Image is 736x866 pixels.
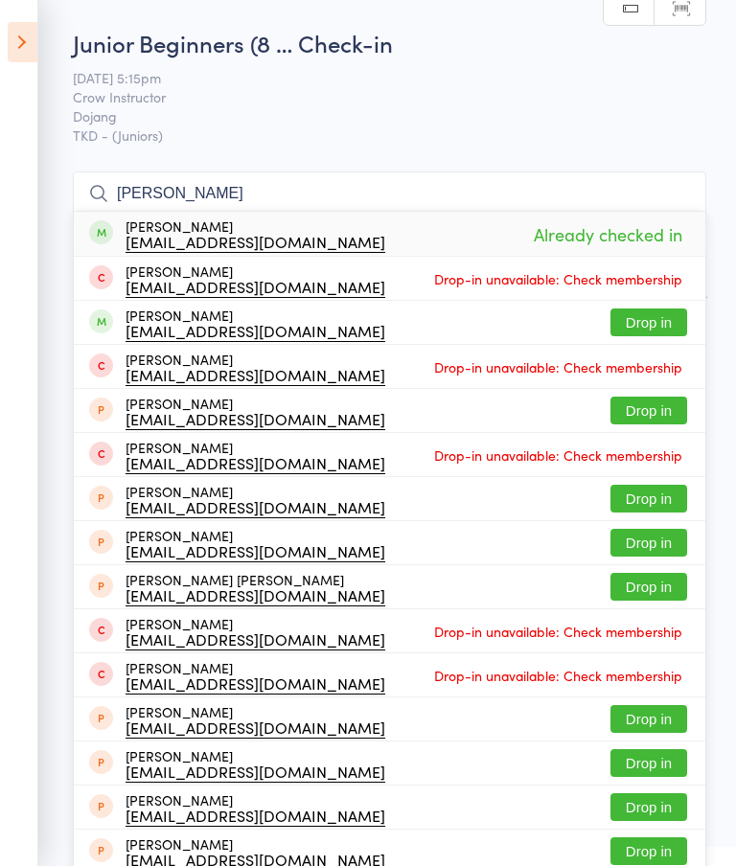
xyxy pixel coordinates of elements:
button: Drop in [610,529,687,557]
div: [PERSON_NAME] [126,263,385,294]
div: [PERSON_NAME] [126,792,385,823]
span: Crow Instructor [73,87,677,106]
div: [PERSON_NAME] [126,218,385,249]
div: [PERSON_NAME] [126,308,385,338]
div: [PERSON_NAME] [126,616,385,647]
div: [PERSON_NAME] [126,440,385,470]
span: Dojang [73,106,677,125]
span: Drop-in unavailable: Check membership [429,661,687,690]
button: Drop in [610,485,687,513]
div: [PERSON_NAME] [126,748,385,779]
button: Drop in [610,749,687,777]
div: [PERSON_NAME] [126,704,385,735]
div: [PERSON_NAME] [126,396,385,426]
button: Drop in [610,397,687,424]
span: Drop-in unavailable: Check membership [429,264,687,293]
button: Drop in [610,793,687,821]
div: [PERSON_NAME] [126,352,385,382]
button: Drop in [610,573,687,601]
button: Drop in [610,705,687,733]
div: [PERSON_NAME] [126,484,385,514]
input: Search [73,171,706,216]
button: Drop in [610,837,687,865]
span: Already checked in [529,217,687,251]
span: Drop-in unavailable: Check membership [429,617,687,646]
span: TKD - (Juniors) [73,125,706,145]
span: [DATE] 5:15pm [73,68,677,87]
button: Drop in [610,308,687,336]
div: [PERSON_NAME] [126,528,385,558]
span: Drop-in unavailable: Check membership [429,353,687,381]
div: [PERSON_NAME] [PERSON_NAME] [126,572,385,603]
span: Drop-in unavailable: Check membership [429,441,687,469]
h2: Junior Beginners (8 … Check-in [73,27,706,58]
div: [PERSON_NAME] [126,660,385,691]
